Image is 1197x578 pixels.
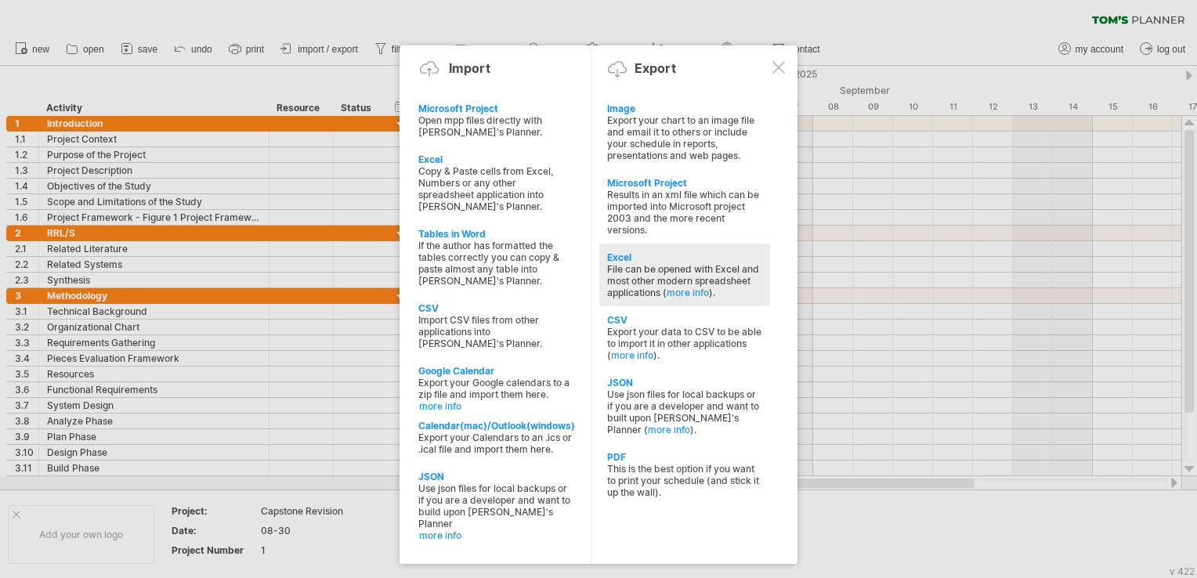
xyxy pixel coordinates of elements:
a: more info [667,287,709,298]
a: more info [611,349,653,361]
div: If the author has formatted the tables correctly you can copy & paste almost any table into [PERS... [418,240,573,287]
div: File can be opened with Excel and most other modern spreadsheet applications ( ). [607,263,762,298]
div: Excel [418,154,573,165]
div: This is the best option if you want to print your schedule (and stick it up the wall). [607,463,762,498]
div: Use json files for local backups or if you are a developer and want to built upon [PERSON_NAME]'s... [607,388,762,435]
div: Export your chart to an image file and email it to others or include your schedule in reports, pr... [607,114,762,161]
div: Excel [607,251,762,263]
div: Image [607,103,762,114]
div: Results in an xml file which can be imported into Microsoft project 2003 and the more recent vers... [607,189,762,236]
div: Tables in Word [418,228,573,240]
a: more info [419,400,574,412]
div: JSON [607,377,762,388]
div: CSV [607,314,762,326]
div: Copy & Paste cells from Excel, Numbers or any other spreadsheet application into [PERSON_NAME]'s ... [418,165,573,212]
div: Microsoft Project [607,177,762,189]
div: Export [635,60,676,76]
a: more info [648,424,690,435]
div: Export your data to CSV to be able to import it in other applications ( ). [607,326,762,361]
a: more info [419,529,574,541]
div: Import [449,60,490,76]
div: PDF [607,451,762,463]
